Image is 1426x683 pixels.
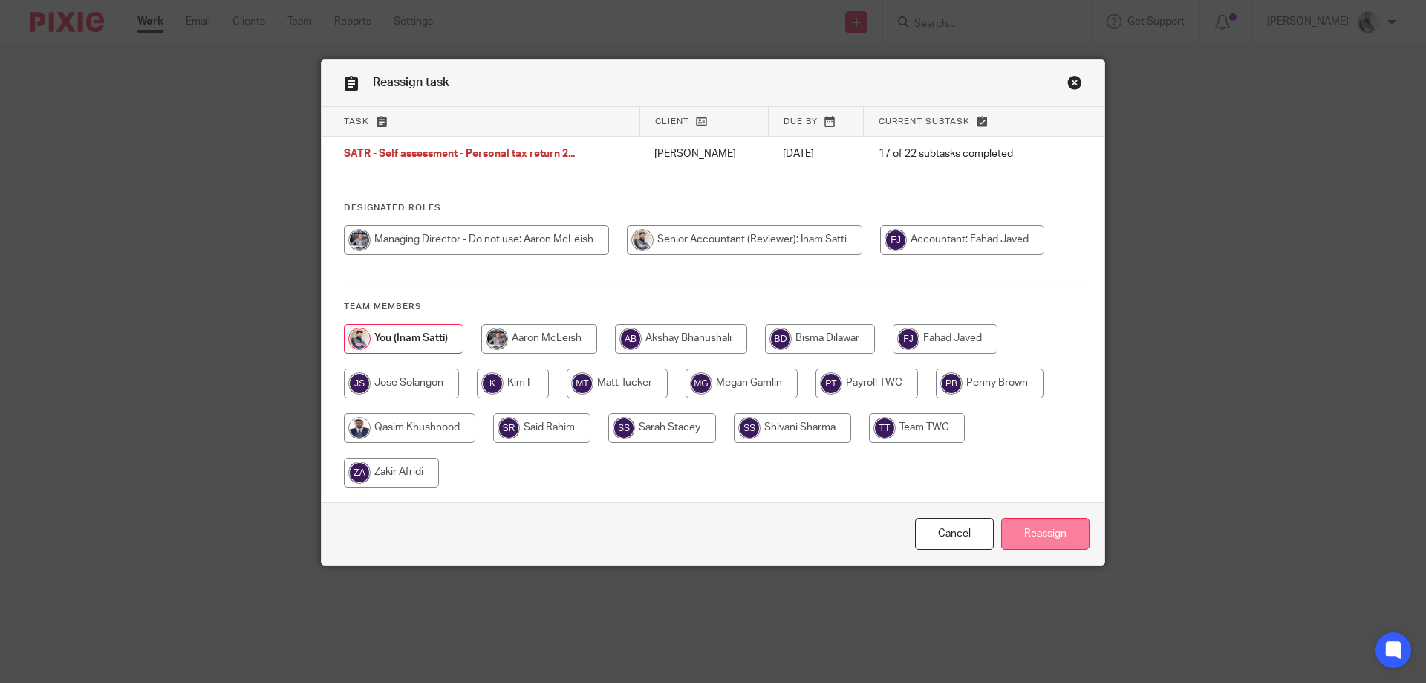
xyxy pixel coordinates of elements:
p: [PERSON_NAME] [654,146,753,161]
span: Client [655,117,689,126]
span: SATR - Self assessment - Personal tax return 2... [344,149,575,160]
td: 17 of 22 subtasks completed [864,137,1053,172]
h4: Team members [344,301,1082,313]
span: Current subtask [879,117,970,126]
span: Reassign task [373,77,449,88]
span: Due by [784,117,818,126]
p: [DATE] [783,146,848,161]
a: Close this dialog window [915,518,994,550]
h4: Designated Roles [344,202,1082,214]
a: Close this dialog window [1067,75,1082,95]
input: Reassign [1001,518,1090,550]
span: Task [344,117,369,126]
